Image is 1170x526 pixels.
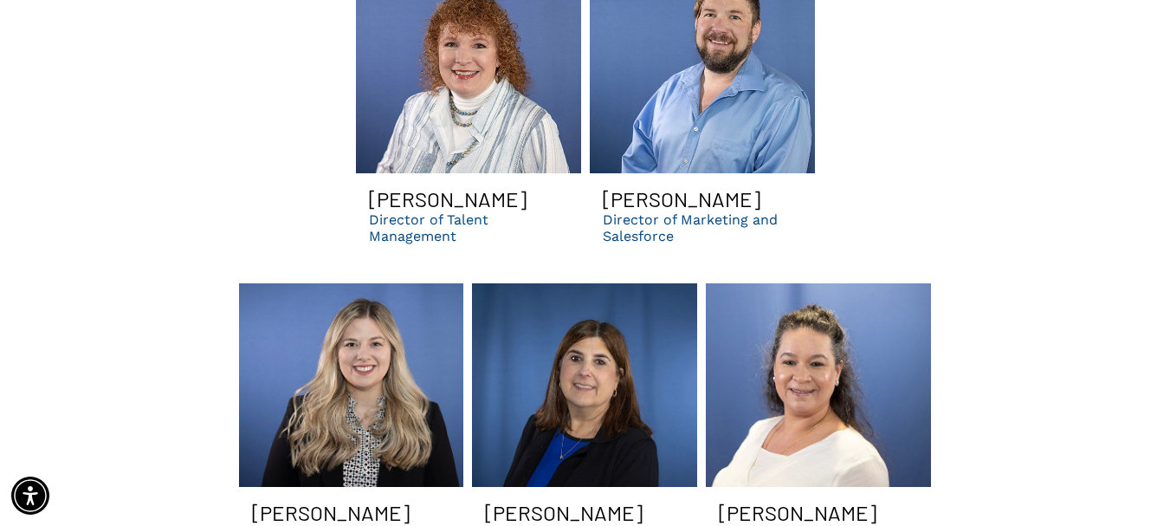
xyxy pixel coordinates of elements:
p: Director of Talent Management [369,211,568,244]
h3: [PERSON_NAME] [603,186,760,211]
h3: [PERSON_NAME] [719,500,876,525]
h3: [PERSON_NAME] [369,186,527,211]
h3: [PERSON_NAME] [485,500,643,525]
h3: [PERSON_NAME] [252,500,410,525]
p: Director of Marketing and Salesforce [603,211,802,244]
a: A woman in a white shirt is smiling in front of a blue background. [706,283,931,487]
div: Accessibility Menu [11,477,49,515]
a: A woman with red hair is smiling for the camera in front of a blue background. [239,283,464,487]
